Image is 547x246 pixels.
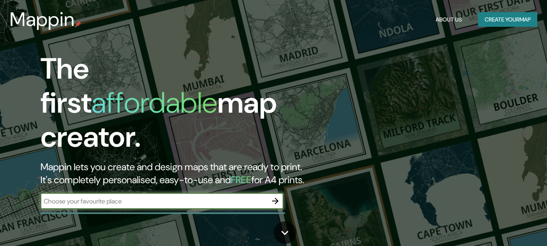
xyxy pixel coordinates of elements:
h3: Mappin [10,8,75,31]
button: About Us [432,12,465,27]
h5: FREE [231,173,251,186]
input: Choose your favourite place [40,197,267,206]
h2: Mappin lets you create and design maps that are ready to print. It's completely personalised, eas... [40,160,314,186]
h1: The first map creator. [40,52,314,160]
button: Create yourmap [478,12,537,27]
h1: affordable [92,84,217,122]
img: mappin-pin [75,21,81,28]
